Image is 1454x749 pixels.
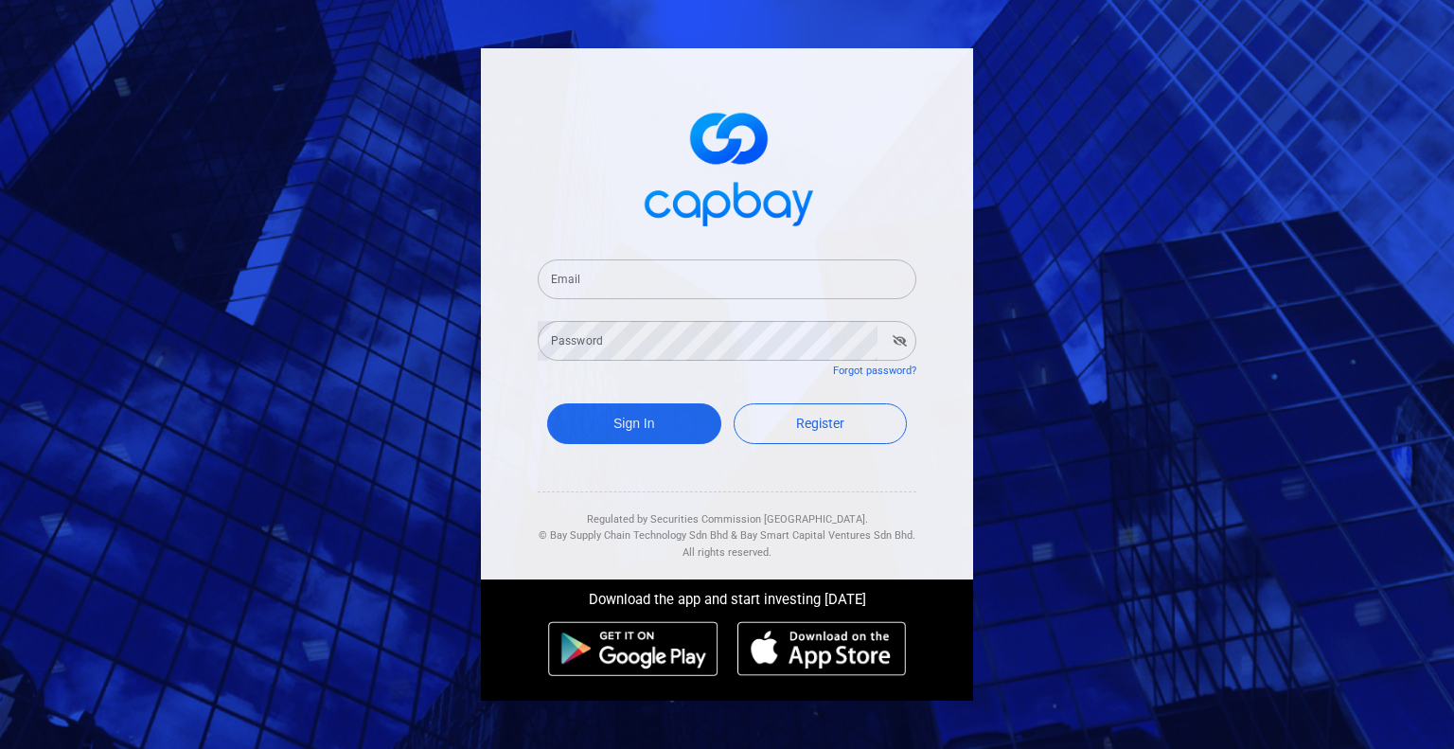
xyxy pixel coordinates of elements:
img: android [548,621,718,676]
div: Regulated by Securities Commission [GEOGRAPHIC_DATA]. & All rights reserved. [538,492,916,562]
button: Sign In [547,403,721,444]
a: Register [734,403,908,444]
span: Bay Smart Capital Ventures Sdn Bhd. [740,529,915,542]
a: Forgot password? [833,365,916,377]
img: ios [737,621,906,676]
span: © Bay Supply Chain Technology Sdn Bhd [539,529,728,542]
img: logo [632,96,822,237]
span: Register [796,416,844,431]
div: Download the app and start investing [DATE] [467,580,987,612]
